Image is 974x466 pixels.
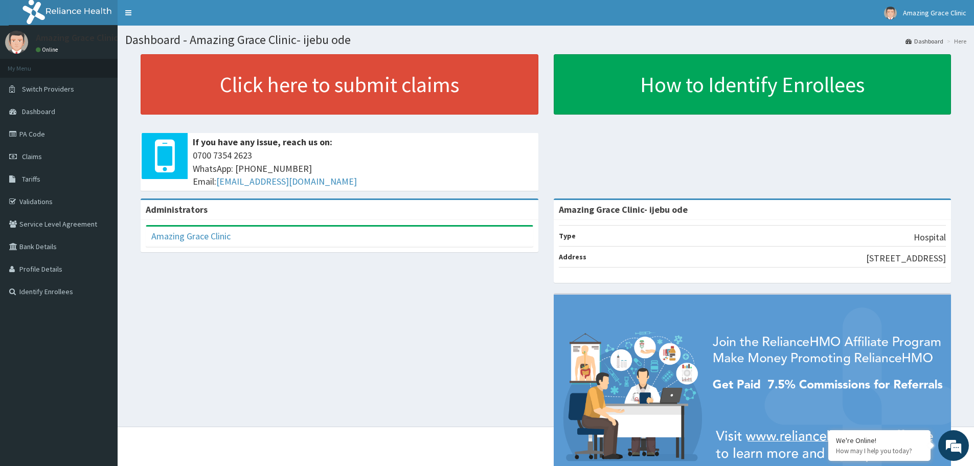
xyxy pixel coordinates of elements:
p: How may I help you today? [836,447,923,455]
a: Click here to submit claims [141,54,538,115]
li: Here [944,37,966,46]
b: Address [559,252,586,261]
p: Hospital [914,231,946,244]
span: Amazing Grace Clinic [903,8,966,17]
b: If you have any issue, reach us on: [193,136,332,148]
p: Amazing Grace Clinic [36,33,118,42]
b: Type [559,231,576,240]
a: How to Identify Enrollees [554,54,952,115]
a: Dashboard [905,37,943,46]
span: Switch Providers [22,84,74,94]
a: [EMAIL_ADDRESS][DOMAIN_NAME] [216,175,357,187]
p: [STREET_ADDRESS] [866,252,946,265]
h1: Dashboard - Amazing Grace Clinic- ijebu ode [125,33,966,47]
b: Administrators [146,204,208,215]
a: Amazing Grace Clinic [151,230,231,242]
strong: Amazing Grace Clinic- ijebu ode [559,204,688,215]
span: Tariffs [22,174,40,184]
img: User Image [5,31,28,54]
span: 0700 7354 2623 WhatsApp: [PHONE_NUMBER] Email: [193,149,533,188]
div: We're Online! [836,436,923,445]
img: User Image [884,7,897,19]
span: Claims [22,152,42,161]
span: Dashboard [22,107,55,116]
a: Online [36,46,60,53]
